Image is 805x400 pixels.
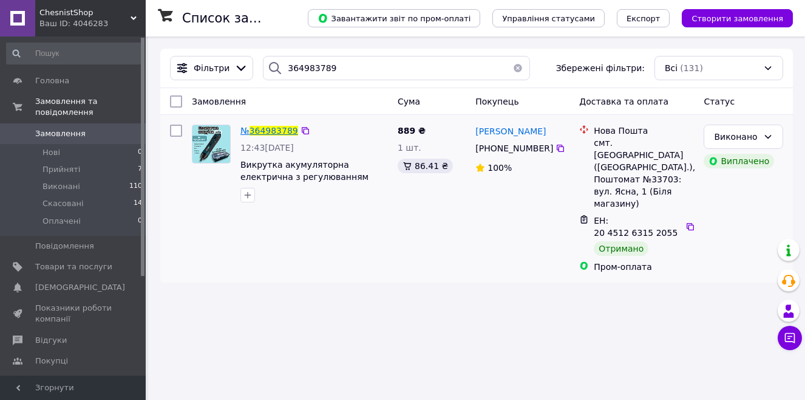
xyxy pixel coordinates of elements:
[194,62,229,74] span: Фільтри
[35,241,94,252] span: Повідомлення
[398,97,420,106] span: Cума
[35,96,146,118] span: Замовлення та повідомлення
[680,63,703,73] span: (131)
[192,97,246,106] span: Замовлення
[240,126,298,136] a: №364983789
[704,154,774,168] div: Виплачено
[134,198,142,209] span: 14
[35,356,68,367] span: Покупці
[579,97,668,106] span: Доставка та оплата
[263,56,530,80] input: Пошук за номером замовлення, ПІБ покупця, номером телефону, Email, номером накладної
[39,18,146,29] div: Ваш ID: 4046283
[594,241,648,256] div: Отримано
[240,160,370,230] a: Викрутка акумуляторна електрична з регулюванням потужності 105 предметів підсвічування кейс для з...
[475,97,518,106] span: Покупець
[594,125,694,137] div: Нова Пошта
[182,11,305,26] h1: Список замовлень
[691,14,783,23] span: Створити замовлення
[129,181,142,192] span: 110
[665,62,678,74] span: Всі
[398,126,426,136] span: 889 ₴
[138,216,142,227] span: 0
[192,125,231,164] a: Фото товару
[250,126,298,136] span: 364983789
[35,303,112,325] span: Показники роботи компанії
[682,9,793,27] button: Створити замовлення
[778,326,802,350] button: Чат з покупцем
[473,140,555,157] div: [PHONE_NUMBER]
[714,130,758,143] div: Виконано
[35,282,125,293] span: [DEMOGRAPHIC_DATA]
[42,147,60,158] span: Нові
[704,97,735,106] span: Статус
[39,7,131,18] span: ChesnistShop
[398,143,421,153] span: 1 шт.
[475,126,546,136] span: [PERSON_NAME]
[308,9,480,27] button: Завантажити звіт по пром-оплаті
[240,126,250,136] span: №
[42,216,81,227] span: Оплачені
[506,56,530,80] button: Очистить
[627,14,661,23] span: Експорт
[35,128,86,139] span: Замовлення
[492,9,605,27] button: Управління статусами
[42,181,80,192] span: Виконані
[42,198,84,209] span: Скасовані
[138,164,142,175] span: 7
[594,261,694,273] div: Пром-оплата
[318,13,470,24] span: Завантажити звіт по пром-оплаті
[192,125,230,163] img: Фото товару
[398,159,453,173] div: 86.41 ₴
[240,143,294,153] span: 12:43[DATE]
[475,125,546,137] a: [PERSON_NAME]
[502,14,595,23] span: Управління статусами
[42,164,80,175] span: Прийняті
[617,9,670,27] button: Експорт
[594,137,694,210] div: смт. [GEOGRAPHIC_DATA] ([GEOGRAPHIC_DATA].), Поштомат №33703: вул. Ясна, 1 (Біля магазину)
[35,75,69,86] span: Головна
[35,335,67,346] span: Відгуки
[556,62,645,74] span: Збережені фільтри:
[594,216,678,238] span: ЕН: 20 4512 6315 2055
[138,147,142,158] span: 0
[670,13,793,22] a: Створити замовлення
[487,163,512,173] span: 100%
[35,261,112,272] span: Товари та послуги
[6,43,143,64] input: Пошук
